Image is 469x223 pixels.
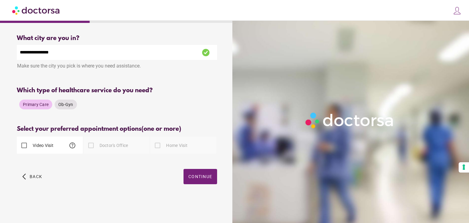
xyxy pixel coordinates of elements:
[30,174,42,179] span: Back
[69,142,76,149] span: help
[23,102,49,107] span: Primary Care
[17,60,217,73] div: Make sure the city you pick is where you need assistance.
[453,6,461,15] img: icons8-customer-100.png
[31,142,53,148] label: Video Visit
[165,142,187,148] label: Home Visit
[98,142,128,148] label: Doctor's Office
[17,87,217,94] div: Which type of healthcare service do you need?
[17,126,217,133] div: Select your preferred appointment options
[459,162,469,173] button: Your consent preferences for tracking technologies
[141,126,181,133] span: (one or more)
[188,174,212,179] span: Continue
[20,169,45,184] button: arrow_back_ios Back
[184,169,217,184] button: Continue
[58,102,73,107] span: Ob-Gyn
[17,35,217,42] div: What city are you in?
[12,3,60,17] img: Doctorsa.com
[303,110,397,131] img: Logo-Doctorsa-trans-White-partial-flat.png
